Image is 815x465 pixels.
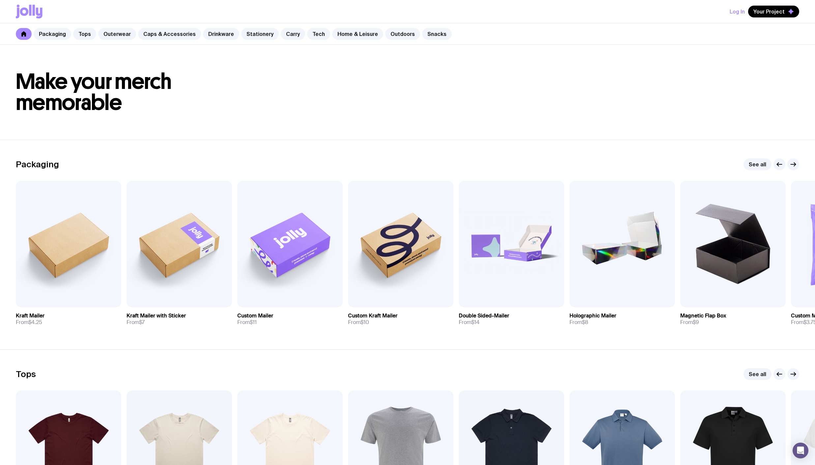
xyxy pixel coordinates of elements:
[237,307,343,331] a: Custom MailerFrom$11
[138,28,201,40] a: Caps & Accessories
[307,28,330,40] a: Tech
[730,6,745,17] button: Log In
[680,313,726,319] h3: Magnetic Flap Box
[16,319,42,326] span: From
[241,28,279,40] a: Stationery
[361,319,369,326] span: $10
[16,159,59,169] h2: Packaging
[28,319,42,326] span: $4.25
[582,319,588,326] span: $8
[748,6,799,17] button: Your Project
[348,313,397,319] h3: Custom Kraft Mailer
[743,158,771,170] a: See all
[693,319,699,326] span: $9
[471,319,480,326] span: $14
[203,28,239,40] a: Drinkware
[139,319,145,326] span: $7
[127,307,232,331] a: Kraft Mailer with StickerFrom$7
[348,307,453,331] a: Custom Kraft MailerFrom$10
[98,28,136,40] a: Outerwear
[680,307,786,331] a: Magnetic Flap BoxFrom$9
[16,369,36,379] h2: Tops
[16,307,121,331] a: Kraft MailerFrom$4.25
[459,307,564,331] a: Double Sided-MailerFrom$14
[569,319,588,326] span: From
[348,319,369,326] span: From
[743,368,771,380] a: See all
[127,319,145,326] span: From
[237,313,273,319] h3: Custom Mailer
[422,28,452,40] a: Snacks
[459,319,480,326] span: From
[680,319,699,326] span: From
[250,319,257,326] span: $11
[281,28,305,40] a: Carry
[385,28,420,40] a: Outdoors
[16,68,172,116] span: Make your merch memorable
[793,443,808,458] div: Open Intercom Messenger
[127,313,186,319] h3: Kraft Mailer with Sticker
[73,28,96,40] a: Tops
[34,28,71,40] a: Packaging
[569,307,675,331] a: Holographic MailerFrom$8
[16,313,44,319] h3: Kraft Mailer
[459,313,509,319] h3: Double Sided-Mailer
[237,319,257,326] span: From
[753,8,785,15] span: Your Project
[569,313,616,319] h3: Holographic Mailer
[332,28,383,40] a: Home & Leisure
